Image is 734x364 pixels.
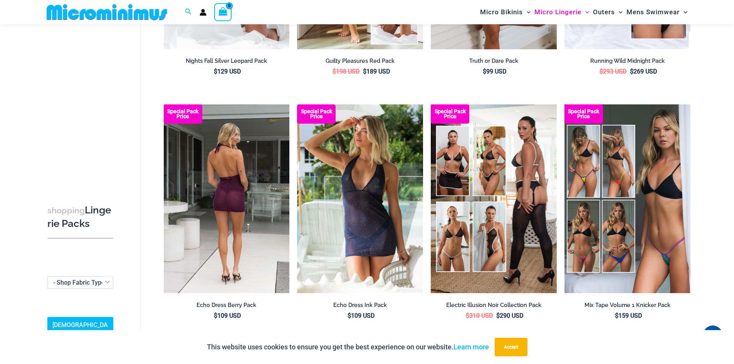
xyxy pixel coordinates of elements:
a: Mens SwimwearMenu ToggleMenu Toggle [625,2,689,22]
b: Special Pack Price [564,109,603,119]
span: $ [615,312,618,319]
iframe: TrustedSite Certified [47,26,117,180]
h2: Nights Fall Silver Leopard Pack [164,57,290,65]
a: Search icon link [185,7,192,17]
span: - Shop Fabric Type [48,277,113,289]
span: $ [348,312,351,319]
span: - Shop Fabric Type [53,279,105,286]
span: Menu Toggle [581,2,589,22]
span: Menu Toggle [680,2,687,22]
img: Pack F [564,104,690,293]
a: Micro BikinisMenu ToggleMenu Toggle [478,2,532,22]
a: Echo Ink 5671 Dress 682 Thong 07 Echo Ink 5671 Dress 682 Thong 08Echo Ink 5671 Dress 682 Thong 08 [297,104,423,293]
span: $ [496,312,500,319]
span: $ [333,68,336,75]
bdi: 293 USD [600,68,627,75]
h2: Guilty Pleasures Red Pack [297,57,423,65]
nav: Site Navigation [477,1,691,23]
span: $ [466,312,469,319]
span: Mens Swimwear [627,2,680,22]
span: Menu Toggle [523,2,531,22]
span: $ [214,312,217,319]
img: Echo Berry 5671 Dress 682 Thong 05 [164,104,290,293]
img: Collection Pack (3) [431,104,557,293]
button: Accept [495,338,527,356]
a: Echo Dress Berry Pack [164,302,290,312]
bdi: 109 USD [214,312,241,319]
a: Echo Dress Ink Pack [297,302,423,312]
bdi: 159 USD [615,312,642,319]
a: Nights Fall Silver Leopard Pack [164,57,290,67]
bdi: 129 USD [214,68,241,75]
p: This website uses cookies to ensure you get the best experience on our website. [207,341,489,353]
a: Micro LingerieMenu ToggleMenu Toggle [532,2,591,22]
bdi: 99 USD [483,68,506,75]
h2: Echo Dress Ink Pack [297,302,423,309]
a: Learn more [454,343,489,351]
span: Micro Bikinis [480,2,523,22]
a: [DEMOGRAPHIC_DATA] Sizing Guide [47,317,113,346]
a: Collection Pack (3) Electric Illusion Noir 1949 Bodysuit 04Electric Illusion Noir 1949 Bodysuit 04 [431,104,557,293]
a: Running Wild Midnight Pack [564,57,690,67]
span: $ [483,68,486,75]
h2: Running Wild Midnight Pack [564,57,690,65]
bdi: 109 USD [348,312,375,319]
span: Menu Toggle [615,2,623,22]
b: Special Pack Price [164,109,202,119]
a: Mix Tape Volume 1 Knicker Pack [564,302,690,312]
span: - Shop Fabric Type [47,276,113,289]
b: Special Pack Price [297,109,336,119]
a: Pack F Pack BPack B [564,104,690,293]
a: Electric Illusion Noir Collection Pack [431,302,557,312]
h3: Lingerie Packs [47,204,113,230]
a: Account icon link [200,9,207,16]
h2: Mix Tape Volume 1 Knicker Pack [564,302,690,309]
span: Micro Lingerie [534,2,581,22]
a: OutersMenu ToggleMenu Toggle [591,2,625,22]
a: Echo Berry 5671 Dress 682 Thong 02 Echo Berry 5671 Dress 682 Thong 05Echo Berry 5671 Dress 682 Th... [164,104,290,293]
bdi: 189 USD [363,68,390,75]
bdi: 290 USD [496,312,523,319]
bdi: 269 USD [630,68,657,75]
h2: Echo Dress Berry Pack [164,302,290,309]
img: Echo Ink 5671 Dress 682 Thong 07 [297,104,423,293]
b: Special Pack Price [431,109,469,119]
bdi: 198 USD [333,68,359,75]
span: $ [363,68,366,75]
bdi: 310 USD [466,312,493,319]
span: $ [214,68,217,75]
a: Truth or Dare Pack [431,57,557,67]
h2: Truth or Dare Pack [431,57,557,65]
span: shopping [47,206,85,215]
span: $ [630,68,633,75]
span: $ [600,68,603,75]
span: Outers [593,2,615,22]
a: Guilty Pleasures Red Pack [297,57,423,67]
img: MM SHOP LOGO FLAT [44,3,170,21]
h2: Electric Illusion Noir Collection Pack [431,302,557,309]
a: View Shopping Cart, empty [214,3,232,21]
